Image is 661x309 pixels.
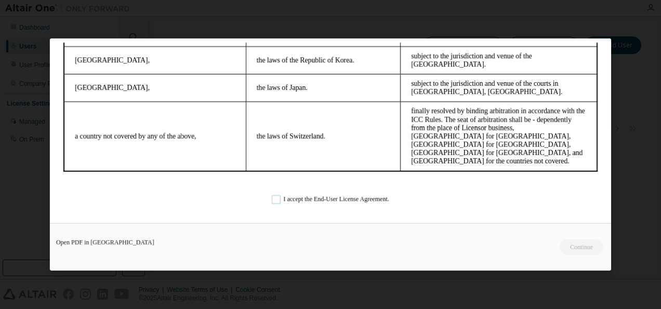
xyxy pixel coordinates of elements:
td: [GEOGRAPHIC_DATA], [5,4,187,31]
td: finally resolved by binding arbitration in accordance with the ICC Rules. The seat of arbitration... [341,59,538,128]
a: Open PDF in [GEOGRAPHIC_DATA] [56,239,154,246]
td: subject to the jurisdiction and venue of the [GEOGRAPHIC_DATA]. [341,4,538,31]
td: a country not covered by any of the above, [5,59,187,128]
td: the laws of Japan. [187,31,341,59]
td: subject to the jurisdiction and venue of the courts in [GEOGRAPHIC_DATA], [GEOGRAPHIC_DATA]. [341,31,538,59]
td: [GEOGRAPHIC_DATA], [5,31,187,59]
td: the laws of the Republic of Korea. [187,4,341,31]
td: the laws of Switzerland. [187,59,341,128]
label: I accept the End-User License Agreement. [272,195,389,203]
